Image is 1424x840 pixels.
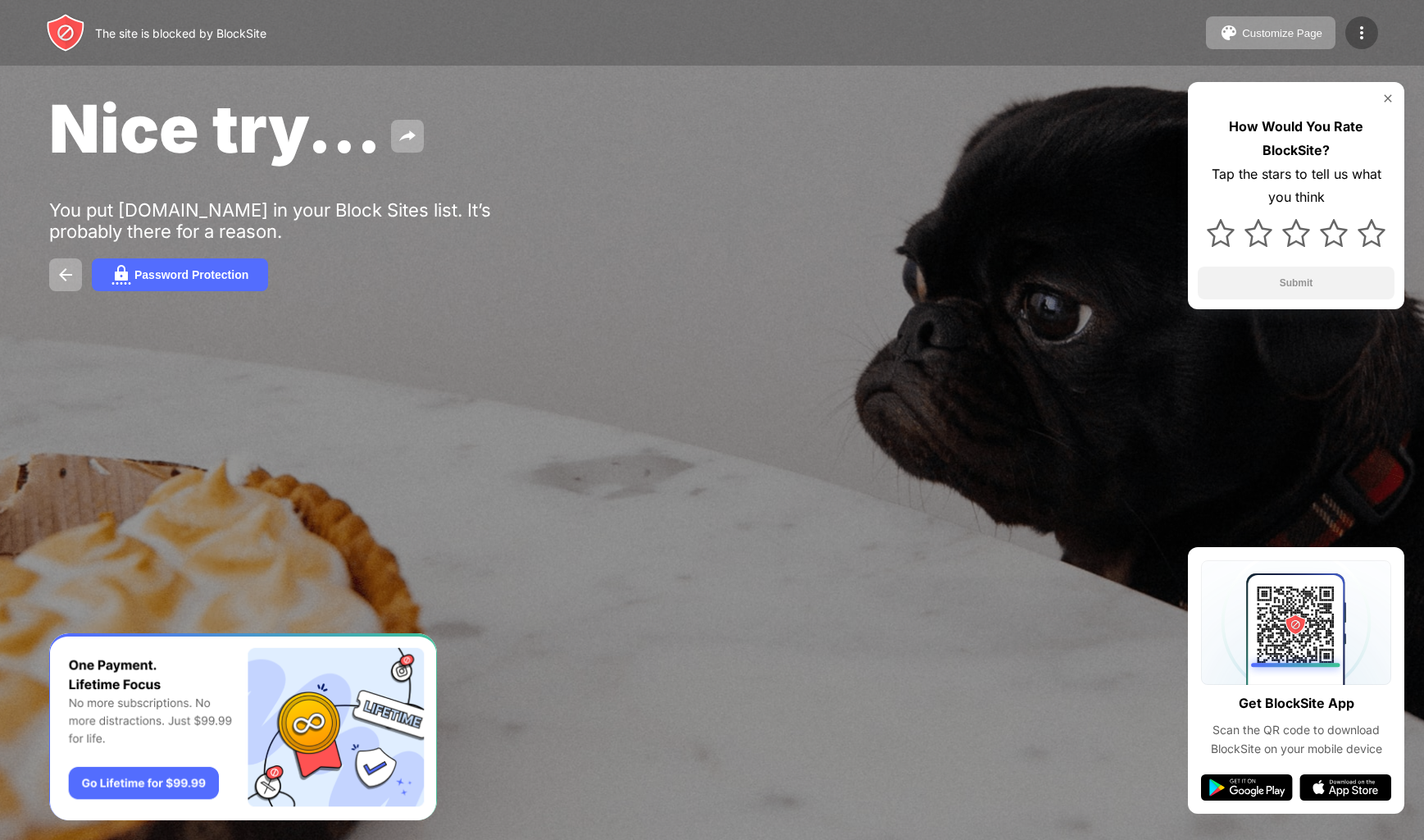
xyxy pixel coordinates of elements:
button: Password Protection [92,258,268,291]
button: Customize Page [1206,16,1335,49]
img: star.svg [1358,219,1385,247]
img: rate-us-close.svg [1381,92,1394,105]
img: share.svg [398,126,417,146]
img: star.svg [1320,219,1348,247]
img: back.svg [56,265,75,285]
img: star.svg [1207,219,1235,247]
img: qrcode.svg [1201,560,1391,685]
img: star.svg [1244,219,1272,247]
span: Nice try... [49,89,381,168]
img: pallet.svg [1219,23,1239,43]
div: Get BlockSite App [1239,692,1354,715]
button: Submit [1198,267,1394,299]
div: Customize Page [1242,27,1322,39]
div: You put [DOMAIN_NAME] in your Block Sites list. It’s probably there for a reason. [49,199,556,242]
div: Password Protection [134,268,248,281]
iframe: Banner [49,633,437,821]
img: password.svg [111,265,131,285]
div: How Would You Rate BlockSite? [1198,115,1394,162]
div: Scan the QR code to download BlockSite on your mobile device [1201,721,1391,758]
img: google-play.svg [1201,774,1293,801]
img: header-logo.svg [46,13,85,52]
img: star.svg [1282,219,1310,247]
div: Tap the stars to tell us what you think [1198,162,1394,210]
div: The site is blocked by BlockSite [95,26,266,40]
img: app-store.svg [1299,774,1391,801]
img: menu-icon.svg [1352,23,1372,43]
